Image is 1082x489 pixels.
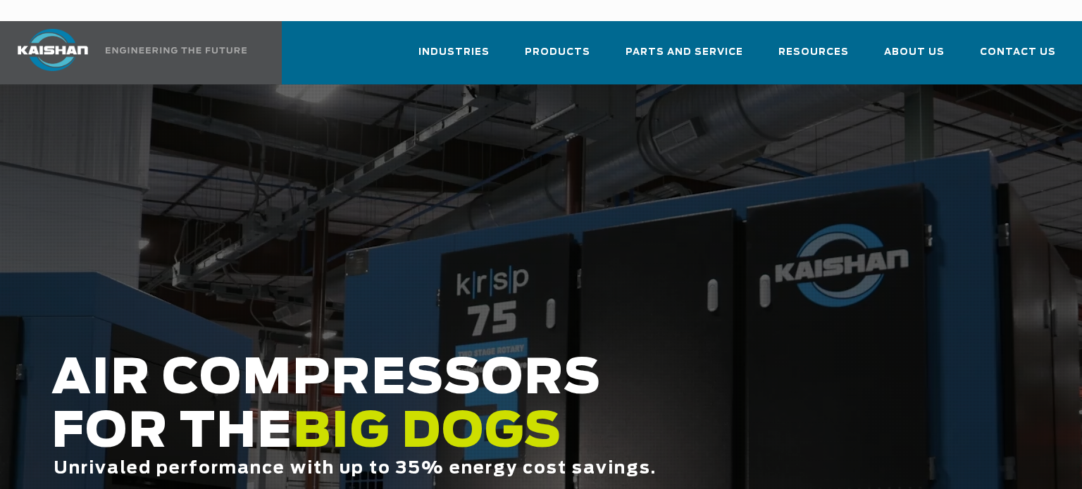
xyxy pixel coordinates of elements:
[884,44,945,61] span: About Us
[106,47,247,53] img: Engineering the future
[525,44,590,61] span: Products
[293,409,562,457] span: BIG DOGS
[418,34,490,82] a: Industries
[778,34,849,82] a: Resources
[525,34,590,82] a: Products
[884,34,945,82] a: About Us
[980,44,1056,61] span: Contact Us
[980,34,1056,82] a: Contact Us
[626,44,743,61] span: Parts and Service
[778,44,849,61] span: Resources
[54,460,657,477] span: Unrivaled performance with up to 35% energy cost savings.
[626,34,743,82] a: Parts and Service
[418,44,490,61] span: Industries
